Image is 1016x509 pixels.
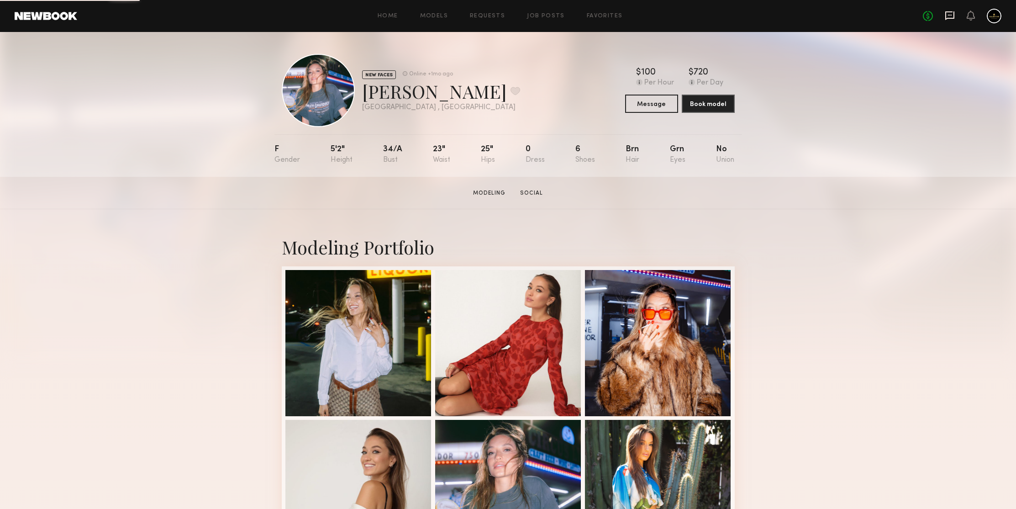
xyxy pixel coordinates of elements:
[469,189,509,197] a: Modeling
[527,13,565,19] a: Job Posts
[378,13,398,19] a: Home
[697,79,723,87] div: Per Day
[575,145,595,164] div: 6
[587,13,623,19] a: Favorites
[694,68,708,77] div: 720
[282,235,735,259] div: Modeling Portfolio
[626,145,639,164] div: Brn
[481,145,495,164] div: 25"
[409,71,453,77] div: Online +1mo ago
[526,145,545,164] div: 0
[516,189,547,197] a: Social
[362,70,396,79] div: NEW FACES
[383,145,402,164] div: 34/a
[682,95,735,113] button: Book model
[331,145,353,164] div: 5'2"
[420,13,448,19] a: Models
[636,68,641,77] div: $
[362,104,520,111] div: [GEOGRAPHIC_DATA] , [GEOGRAPHIC_DATA]
[274,145,300,164] div: F
[641,68,656,77] div: 100
[470,13,505,19] a: Requests
[362,79,520,103] div: [PERSON_NAME]
[716,145,734,164] div: No
[625,95,678,113] button: Message
[689,68,694,77] div: $
[670,145,685,164] div: Grn
[433,145,450,164] div: 23"
[644,79,674,87] div: Per Hour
